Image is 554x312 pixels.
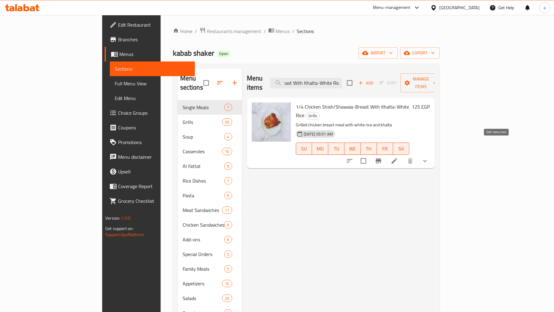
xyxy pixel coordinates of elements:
[356,78,376,88] span: Add item
[183,221,225,228] span: Chicken Sandwiches
[217,51,231,56] span: Open
[105,194,195,208] a: Grocery Checklist
[371,154,386,168] button: Branch-specific-item
[222,118,232,126] div: items
[118,36,190,43] span: Branches
[403,154,418,168] button: delete
[224,162,232,170] div: items
[224,177,232,184] div: items
[222,119,232,125] span: 35
[178,159,242,173] div: Al Fattat9
[268,27,290,35] a: Menus
[183,148,222,155] span: Casseroles
[224,133,232,140] div: items
[178,115,242,129] div: Grills35
[178,173,242,188] div: Rice Dishes7
[178,203,242,217] div: Meat Sandwiches11
[178,217,242,232] div: Chicken Sandwiches6
[110,76,195,91] a: Full Menu View
[105,120,195,135] a: Coupons
[115,95,190,102] span: Edit Menu
[115,80,190,87] span: Full Menu View
[178,247,242,262] div: Special Orders5
[299,144,310,153] span: SU
[183,162,225,170] span: Al Fattat
[222,148,232,155] div: items
[110,61,195,76] a: Sections
[217,50,231,58] div: Open
[200,76,213,89] span: Select all sections
[118,168,190,175] span: Upsell
[225,163,232,169] span: 9
[225,134,232,140] span: 4
[105,47,195,61] a: Menus
[270,78,342,88] input: search
[405,49,435,57] span: export
[213,76,227,90] span: Sort sections
[306,112,320,120] div: Grills
[105,179,195,194] a: Coverage Report
[105,150,195,164] a: Menu disclaimer
[225,266,232,272] span: 5
[363,49,393,57] span: import
[222,295,232,301] span: 20
[173,27,440,35] nav: breadcrumb
[118,21,190,28] span: Edit Restaurant
[297,28,314,35] span: Sections
[342,154,357,168] button: sort-choices
[222,280,232,287] div: items
[105,17,195,32] a: Edit Restaurant
[183,192,225,199] span: Pasta
[421,157,429,165] svg: Show Choices
[412,102,430,111] h6: 125 EGP
[343,76,356,89] span: Select section
[183,295,222,302] span: Salads
[118,197,190,205] span: Grocery Checklist
[178,144,242,159] div: Casseroles10
[344,143,361,155] button: WE
[183,265,225,273] span: Family Meals
[118,139,190,146] span: Promotions
[183,206,222,214] span: Meat Sandwiches
[376,78,400,88] span: Select section first
[225,237,232,243] span: 6
[118,124,190,131] span: Coupons
[183,104,225,111] span: Single Meals
[183,236,225,243] span: Add-ons
[222,295,232,302] div: items
[183,118,222,126] div: Grills
[373,4,411,11] div: Menu-management
[222,206,232,214] div: items
[331,144,342,153] span: TU
[405,75,437,91] span: Manage items
[178,291,242,306] div: Salads20
[199,27,261,35] a: Restaurants management
[247,74,263,92] h2: Menu items
[119,50,190,58] span: Menus
[418,154,432,168] button: show more
[178,232,242,247] div: Add-ons6
[222,281,232,287] span: 10
[301,131,335,137] span: [DATE] 05:51 AM
[400,47,440,59] button: export
[105,32,195,47] a: Branches
[225,222,232,228] span: 6
[296,121,409,129] p: Grilled chicken breast meal with white rice and khalta
[178,100,242,115] div: Single Meals7
[224,221,232,228] div: items
[363,144,374,153] span: TH
[178,129,242,144] div: Soup4
[393,143,409,155] button: SA
[183,133,225,140] span: Soup
[118,183,190,190] span: Coverage Report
